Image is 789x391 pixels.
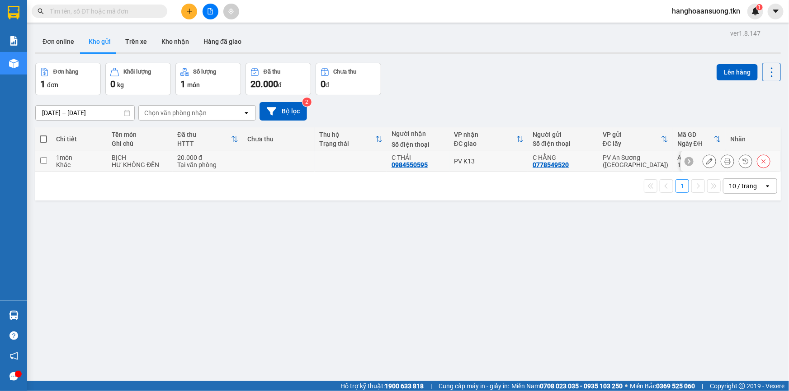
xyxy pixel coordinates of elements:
[40,79,45,89] span: 1
[392,154,445,161] div: C THẢI
[56,161,103,168] div: Khác
[144,108,207,117] div: Chọn văn phòng nhận
[319,131,375,138] div: Thu hộ
[340,381,424,391] span: Hỗ trợ kỹ thuật:
[677,161,721,168] div: 15:27 [DATE]
[180,79,185,89] span: 1
[758,4,761,10] span: 1
[112,161,168,168] div: HƯ KHÔNG ĐỀN
[56,154,103,161] div: 1 món
[186,8,193,14] span: plus
[454,131,516,138] div: VP nhận
[187,81,200,88] span: món
[177,140,231,147] div: HTTT
[35,31,81,52] button: Đơn online
[730,135,775,143] div: Nhãn
[260,102,307,121] button: Bộ lọc
[9,36,19,46] img: solution-icon
[9,372,18,381] span: message
[677,154,721,161] div: AS1410250019
[35,63,101,95] button: Đơn hàng1đơn
[123,69,151,75] div: Khối lượng
[673,127,726,151] th: Toggle SortBy
[112,140,168,147] div: Ghi chú
[751,7,760,15] img: icon-new-feature
[729,182,757,191] div: 10 / trang
[264,69,280,75] div: Đã thu
[47,81,58,88] span: đơn
[454,140,516,147] div: ĐC giao
[56,135,103,143] div: Chi tiết
[764,182,771,190] svg: open
[110,79,115,89] span: 0
[768,4,784,19] button: caret-down
[278,81,282,88] span: đ
[315,127,387,151] th: Toggle SortBy
[196,31,249,52] button: Hàng đã giao
[772,7,780,15] span: caret-down
[319,140,375,147] div: Trạng thái
[247,135,311,143] div: Chưa thu
[603,154,668,168] div: PV An Sương ([GEOGRAPHIC_DATA])
[9,331,18,340] span: question-circle
[677,140,714,147] div: Ngày ĐH
[117,81,124,88] span: kg
[81,31,118,52] button: Kho gửi
[50,6,156,16] input: Tìm tên, số ĐT hoặc mã đơn
[177,161,238,168] div: Tại văn phòng
[9,352,18,360] span: notification
[598,127,673,151] th: Toggle SortBy
[118,31,154,52] button: Trên xe
[603,140,661,147] div: ĐC lấy
[38,8,44,14] span: search
[9,59,19,68] img: warehouse-icon
[321,79,326,89] span: 0
[656,382,695,390] strong: 0369 525 060
[105,63,171,95] button: Khối lượng0kg
[177,131,231,138] div: Đã thu
[533,154,594,161] div: C HẰNG
[175,63,241,95] button: Số lượng1món
[9,311,19,320] img: warehouse-icon
[756,4,763,10] sup: 1
[533,140,594,147] div: Số điện thoại
[177,154,238,161] div: 20.000 đ
[454,158,524,165] div: PV K13
[334,69,357,75] div: Chưa thu
[533,131,594,138] div: Người gửi
[392,161,428,168] div: 0984550595
[112,154,168,161] div: BỊCH
[36,106,134,120] input: Select a date range.
[385,382,424,390] strong: 1900 633 818
[702,381,703,391] span: |
[511,381,623,391] span: Miền Nam
[603,131,661,138] div: VP gửi
[392,130,445,137] div: Người nhận
[439,381,509,391] span: Cung cấp máy in - giấy in:
[703,154,716,168] div: Sửa đơn hàng
[203,4,218,19] button: file-add
[665,5,747,17] span: hanghoaansuong.tkn
[676,179,689,193] button: 1
[250,79,278,89] span: 20.000
[677,131,714,138] div: Mã GD
[316,63,381,95] button: Chưa thu0đ
[739,383,745,389] span: copyright
[717,64,758,80] button: Lên hàng
[223,4,239,19] button: aim
[8,6,19,19] img: logo-vxr
[630,381,695,391] span: Miền Bắc
[207,8,213,14] span: file-add
[430,381,432,391] span: |
[625,384,628,388] span: ⚪️
[326,81,329,88] span: đ
[246,63,311,95] button: Đã thu20.000đ
[228,8,234,14] span: aim
[449,127,528,151] th: Toggle SortBy
[112,131,168,138] div: Tên món
[154,31,196,52] button: Kho nhận
[173,127,243,151] th: Toggle SortBy
[302,98,312,107] sup: 2
[533,161,569,168] div: 0778549520
[392,141,445,148] div: Số điện thoại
